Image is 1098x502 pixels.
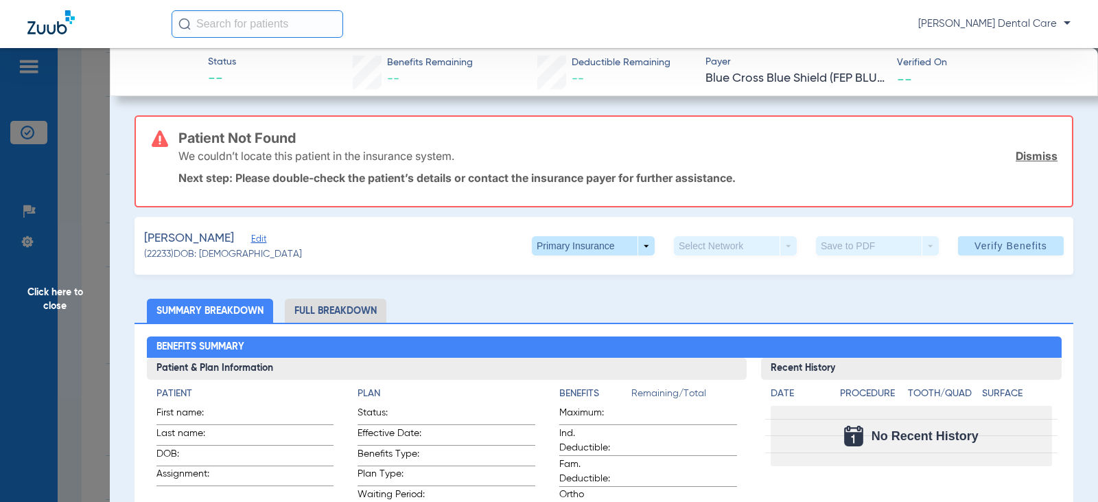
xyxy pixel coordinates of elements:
span: -- [387,73,399,85]
span: Payer [705,55,885,69]
p: Next step: Please double-check the patient’s details or contact the insurance payer for further a... [178,171,1058,185]
h4: Procedure [840,387,902,401]
input: Search for patients [172,10,343,38]
a: Dismiss [1016,149,1058,163]
li: Full Breakdown [285,299,386,323]
span: Verified On [897,56,1076,70]
span: Plan Type: [358,467,425,486]
app-breakdown-title: Procedure [840,387,902,406]
h2: Benefits Summary [147,336,1062,358]
span: Benefits Type: [358,447,425,466]
img: Zuub Logo [27,10,75,34]
span: Benefits Remaining [387,56,473,70]
span: Maximum: [559,406,627,424]
span: Last name: [156,426,224,445]
h3: Patient & Plan Information [147,358,747,380]
li: Summary Breakdown [147,299,273,323]
h4: Patient [156,387,334,401]
h4: Plan [358,387,535,401]
span: Remaining/Total [631,387,737,406]
app-breakdown-title: Benefits [559,387,631,406]
span: No Recent History [872,429,979,443]
span: -- [572,73,584,85]
span: Effective Date: [358,426,425,445]
span: Edit [251,234,264,247]
h3: Recent History [761,358,1061,380]
span: Status [208,55,236,69]
h3: Patient Not Found [178,131,1058,145]
span: Fam. Deductible: [559,457,627,486]
span: (22233) DOB: [DEMOGRAPHIC_DATA] [144,247,302,262]
h4: Benefits [559,387,631,401]
span: Ind. Deductible: [559,426,627,455]
h4: Surface [982,387,1051,401]
img: error-icon [152,130,168,147]
span: -- [897,71,912,86]
span: Assignment: [156,467,224,486]
span: Deductible Remaining [572,56,670,70]
button: Verify Benefits [958,236,1064,255]
span: [PERSON_NAME] [144,230,234,247]
app-breakdown-title: Surface [982,387,1051,406]
app-breakdown-title: Tooth/Quad [908,387,977,406]
span: -- [208,70,236,89]
span: Verify Benefits [974,240,1047,251]
p: We couldn’t locate this patient in the insurance system. [178,149,454,163]
span: Blue Cross Blue Shield (FEP BLUE DENTAL) [705,70,885,87]
img: Calendar [844,426,863,446]
span: [PERSON_NAME] Dental Care [918,17,1071,31]
span: DOB: [156,447,224,466]
button: Primary Insurance [532,236,655,255]
img: Search Icon [178,18,191,30]
h4: Date [771,387,828,401]
h4: Tooth/Quad [908,387,977,401]
span: Status: [358,406,425,424]
span: First name: [156,406,224,424]
app-breakdown-title: Date [771,387,828,406]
